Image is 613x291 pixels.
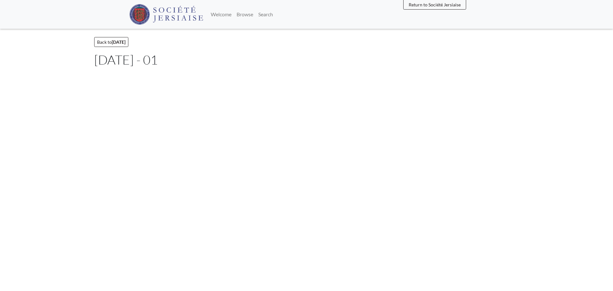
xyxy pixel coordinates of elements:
[234,8,256,21] a: Browse
[208,8,234,21] a: Welcome
[129,3,203,26] a: Société Jersiaise logo
[94,52,519,67] h1: [DATE] - 01
[256,8,276,21] a: Search
[94,37,128,47] a: Back to[DATE]
[409,2,461,7] span: Return to Société Jersiaise
[129,4,203,25] img: Société Jersiaise
[112,39,125,45] strong: [DATE]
